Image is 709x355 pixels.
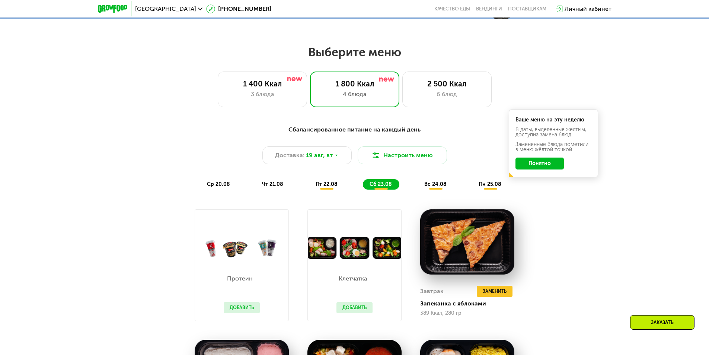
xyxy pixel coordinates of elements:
span: сб 23.08 [370,181,392,187]
div: Заказать [630,315,694,330]
button: Добавить [224,302,260,313]
span: Доставка: [275,151,304,160]
div: 389 Ккал, 280 гр [420,310,514,316]
div: 4 блюда [318,90,392,99]
div: 3 блюда [226,90,299,99]
span: ср 20.08 [207,181,230,187]
div: поставщикам [508,6,546,12]
span: вс 24.08 [424,181,447,187]
span: Заменить [483,288,507,295]
button: Понятно [515,158,564,169]
span: пн 25.08 [479,181,501,187]
button: Заменить [477,286,512,297]
div: Запеканка с яблоками [420,300,520,307]
p: Клетчатка [336,276,369,282]
button: Добавить [336,302,373,313]
div: В даты, выделенные желтым, доступна замена блюд. [515,127,591,137]
div: Ваше меню на эту неделю [515,117,591,123]
p: Протеин [224,276,256,282]
div: Сбалансированное питание на каждый день [134,125,575,134]
div: 6 блюд [410,90,484,99]
span: [GEOGRAPHIC_DATA] [135,6,196,12]
button: Настроить меню [358,146,447,164]
span: чт 21.08 [262,181,283,187]
div: Личный кабинет [565,4,611,13]
div: 2 500 Ккал [410,79,484,88]
div: 1 800 Ккал [318,79,392,88]
div: Завтрак [420,286,444,297]
div: Заменённые блюда пометили в меню жёлтой точкой. [515,142,591,152]
a: Вендинги [476,6,502,12]
span: 19 авг, вт [306,151,333,160]
a: [PHONE_NUMBER] [206,4,271,13]
div: 1 400 Ккал [226,79,299,88]
span: пт 22.08 [316,181,338,187]
a: Качество еды [434,6,470,12]
h2: Выберите меню [24,45,685,60]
